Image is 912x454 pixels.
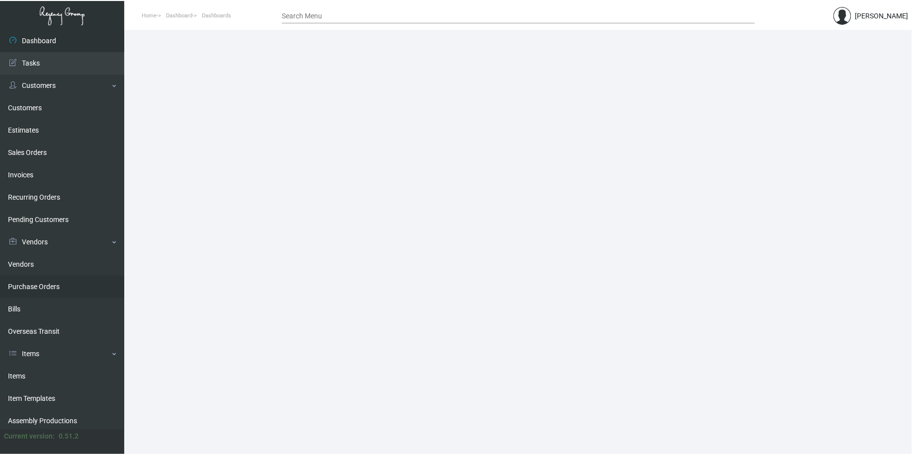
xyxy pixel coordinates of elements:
[833,7,851,25] img: admin@bootstrapmaster.com
[4,431,55,442] div: Current version:
[202,12,231,19] span: Dashboards
[59,431,79,442] div: 0.51.2
[142,12,157,19] span: Home
[166,12,192,19] span: Dashboard
[855,11,909,21] div: [PERSON_NAME]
